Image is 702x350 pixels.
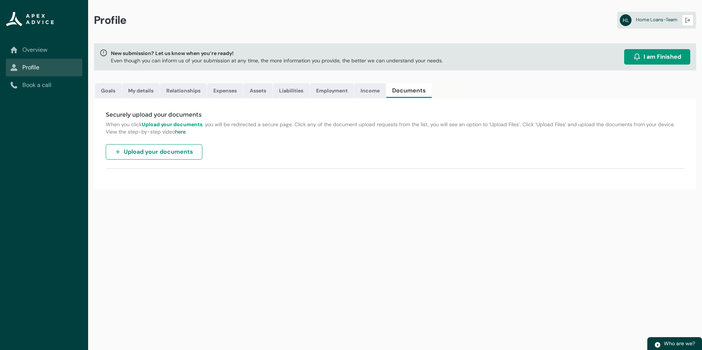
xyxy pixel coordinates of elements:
[6,12,54,26] img: Apex Advice Group
[354,83,386,98] a: Income
[682,14,694,26] button: Logout
[111,57,443,64] p: Even though you can inform us of your submission at any time, the more information you provide, t...
[273,83,310,98] a: Liabilities
[94,13,127,27] span: Profile
[10,63,78,72] a: Profile
[10,81,78,90] a: Book a call
[160,83,207,98] a: Relationships
[106,121,684,135] p: When you click , you will be redirected a secure page. Click any of the document upload requests ...
[106,144,202,160] button: Upload your documents
[6,41,82,94] nav: Sub page
[175,128,186,135] a: here
[310,83,354,98] a: Employment
[624,49,690,65] button: I am Finished
[654,342,661,348] img: play.svg
[106,110,684,119] h4: Securely upload your documents
[95,83,122,98] a: Goals
[124,147,193,156] span: Upload your documents
[636,17,677,23] span: Home Loans-Team
[644,52,681,61] span: I am Finished
[617,12,696,29] a: HLHome Loans-Team
[115,149,121,155] img: plus.svg
[10,45,78,54] a: Overview
[111,50,443,57] span: New submission? Let us know when you’re ready!
[122,83,160,98] a: My details
[633,53,641,61] img: alarm.svg
[620,14,632,26] abbr: HL
[207,83,243,98] a: Expenses
[243,83,272,98] a: Assets
[664,340,695,347] span: Who are we?
[142,121,202,128] strong: Upload your documents
[386,83,432,98] a: Documents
